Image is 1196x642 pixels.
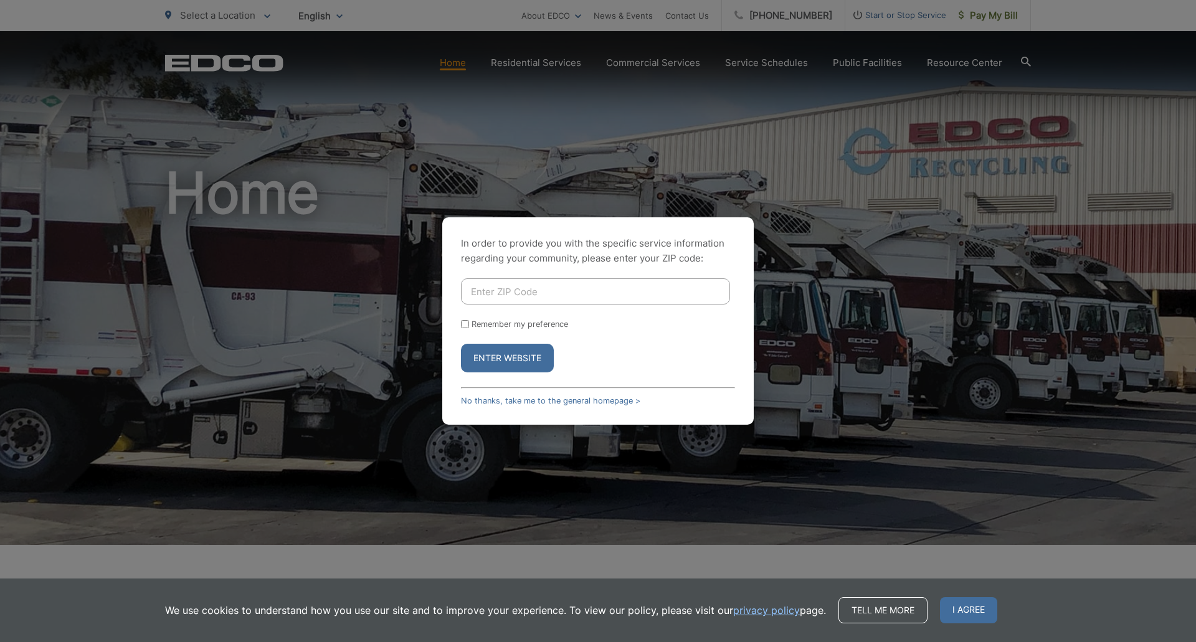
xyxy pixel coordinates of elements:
p: In order to provide you with the specific service information regarding your community, please en... [461,236,735,266]
a: Tell me more [838,597,928,623]
p: We use cookies to understand how you use our site and to improve your experience. To view our pol... [165,603,826,618]
button: Enter Website [461,344,554,372]
a: privacy policy [733,603,800,618]
label: Remember my preference [472,319,568,329]
span: I agree [940,597,997,623]
input: Enter ZIP Code [461,278,730,304]
a: No thanks, take me to the general homepage > [461,396,640,405]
